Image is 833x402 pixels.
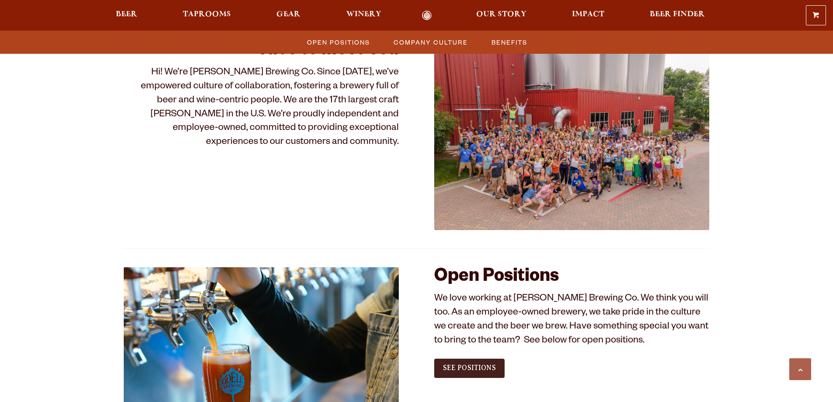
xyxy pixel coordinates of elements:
h2: Open Positions [434,267,710,288]
a: Benefits [486,36,532,49]
span: See Positions [443,364,496,372]
a: Open Positions [302,36,374,49]
span: Beer Finder [650,11,705,18]
span: Impact [572,11,604,18]
p: We love working at [PERSON_NAME] Brewing Co. We think you will too. As an employee-owned brewery,... [434,293,710,349]
a: Winery [341,10,387,21]
a: Gear [271,10,306,21]
span: Hi! We’re [PERSON_NAME] Brewing Co. Since [DATE], we’ve empowered culture of collaboration, foste... [141,68,399,148]
a: Odell Home [411,10,443,21]
span: Benefits [491,36,527,49]
a: Taprooms [177,10,237,21]
span: Gear [276,11,300,18]
a: See Positions [434,359,505,378]
a: Impact [566,10,610,21]
span: Our Story [476,11,526,18]
span: Taprooms [183,11,231,18]
a: Beer [110,10,143,21]
a: Our Story [471,10,532,21]
a: Scroll to top [789,358,811,380]
a: Company Culture [388,36,472,49]
span: Open Positions [307,36,370,49]
span: Company Culture [394,36,468,49]
a: Beer Finder [644,10,711,21]
span: Winery [346,11,381,18]
img: 51399232252_e3c7efc701_k (2) [434,23,710,230]
span: Beer [116,11,137,18]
